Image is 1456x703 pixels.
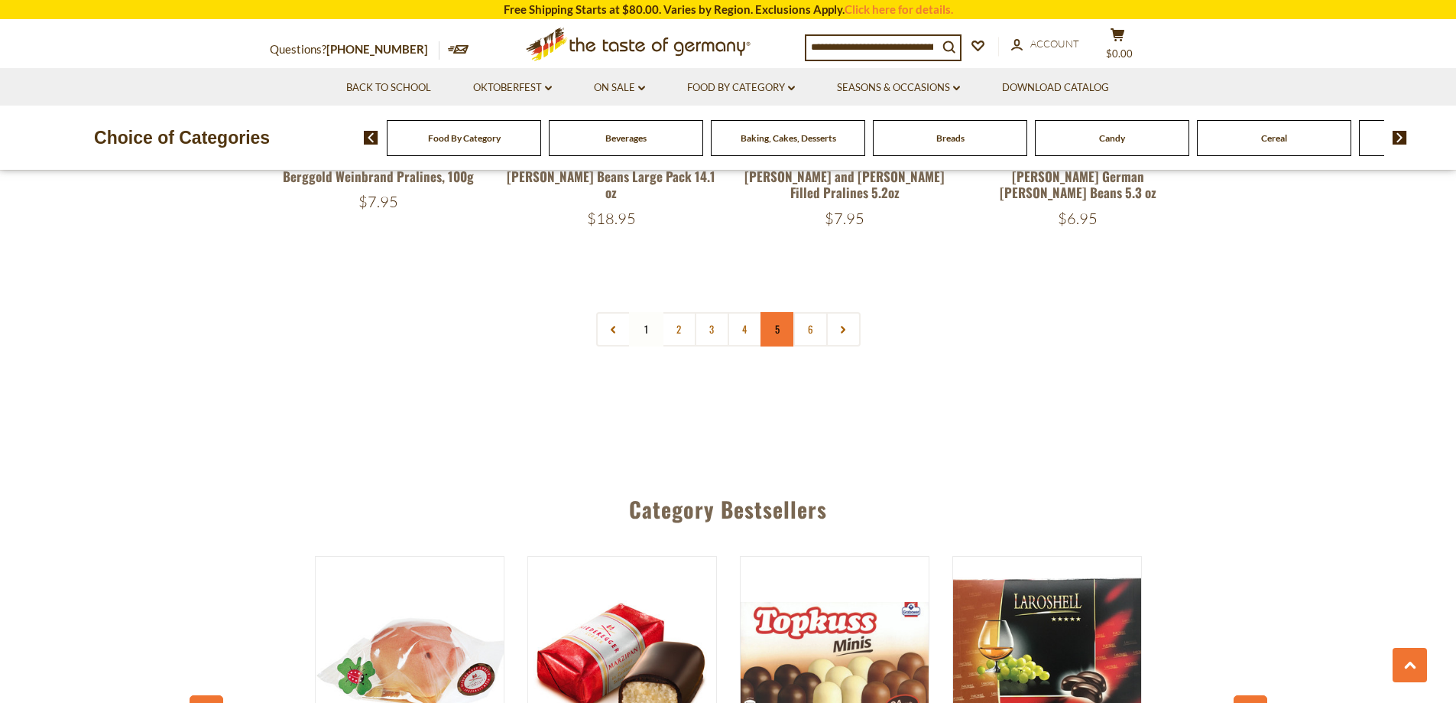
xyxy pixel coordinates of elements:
a: 4 [728,312,762,347]
img: next arrow [1393,131,1407,145]
span: $7.95 [358,192,398,211]
a: On Sale [594,80,645,96]
a: [PERSON_NAME] and [PERSON_NAME] Filled Pralines 5.2oz [744,167,945,202]
div: Category Bestsellers [197,474,1260,537]
a: Berggold Weinbrand Pralines, 100g [283,167,474,186]
a: Download Catalog [1002,80,1109,96]
a: 6 [793,312,828,347]
span: $7.95 [825,209,864,228]
a: Cereal [1261,132,1287,144]
a: Oktoberfest [473,80,552,96]
span: $6.95 [1058,209,1098,228]
a: [PERSON_NAME] German [PERSON_NAME] Beans 5.3 oz [1000,167,1156,202]
a: 2 [662,312,696,347]
a: Baking, Cakes, Desserts [741,132,836,144]
a: [PHONE_NUMBER] [326,42,428,56]
span: $0.00 [1106,47,1133,60]
span: Account [1030,37,1079,50]
a: Back to School [346,80,431,96]
p: Questions? [270,40,439,60]
a: Food By Category [687,80,795,96]
img: previous arrow [364,131,378,145]
a: Beverages [605,132,647,144]
a: Seasons & Occasions [837,80,960,96]
a: Click here for details. [845,2,953,16]
a: 3 [695,312,729,347]
a: Candy [1099,132,1125,144]
a: Food By Category [428,132,501,144]
a: 5 [760,312,795,347]
button: $0.00 [1095,28,1141,66]
span: $18.95 [587,209,636,228]
a: [PERSON_NAME] Beans Large Pack 14.1 oz [507,167,715,202]
a: Account [1011,36,1079,53]
a: Breads [936,132,965,144]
